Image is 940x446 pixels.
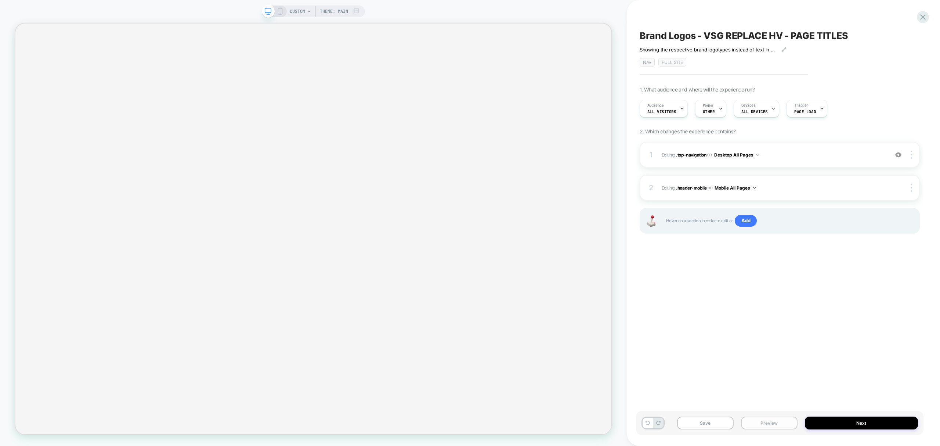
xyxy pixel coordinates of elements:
span: on [707,151,712,159]
span: .top-navigation [676,152,706,157]
img: close [911,184,912,192]
span: .header-mobile [676,185,706,190]
span: on [708,184,712,192]
span: Full site [658,58,686,66]
img: crossed eye [895,152,901,158]
span: Pages [703,103,713,108]
span: Brand Logos - VSG REPLACE HV - PAGE TITLES [640,30,848,41]
span: Add [735,215,757,227]
span: Showing the respective brand logotypes instead of text in tabs [640,47,776,53]
span: Audience [647,103,664,108]
img: Joystick [644,215,659,227]
span: Trigger [794,103,809,108]
span: Theme: MAIN [320,6,348,17]
span: CUSTOM [290,6,305,17]
img: down arrow [756,154,759,156]
span: ALL DEVICES [741,109,768,114]
span: Page Load [794,109,816,114]
button: Save [677,417,734,429]
button: Mobile All Pages [715,183,756,193]
button: Preview [741,417,798,429]
span: Hover on a section in order to edit or [666,215,912,227]
span: Editing : [662,183,885,193]
img: close [911,151,912,159]
span: 1. What audience and where will the experience run? [640,86,755,93]
span: All Visitors [647,109,676,114]
span: OTHER [703,109,715,114]
div: 2 [648,181,655,194]
span: Editing : [662,150,885,159]
span: 2. Which changes the experience contains? [640,128,735,134]
span: Devices [741,103,756,108]
div: 1 [648,148,655,161]
button: Desktop All Pages [714,150,759,159]
img: down arrow [753,187,756,189]
span: NAV [640,58,655,66]
button: Next [805,417,918,429]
